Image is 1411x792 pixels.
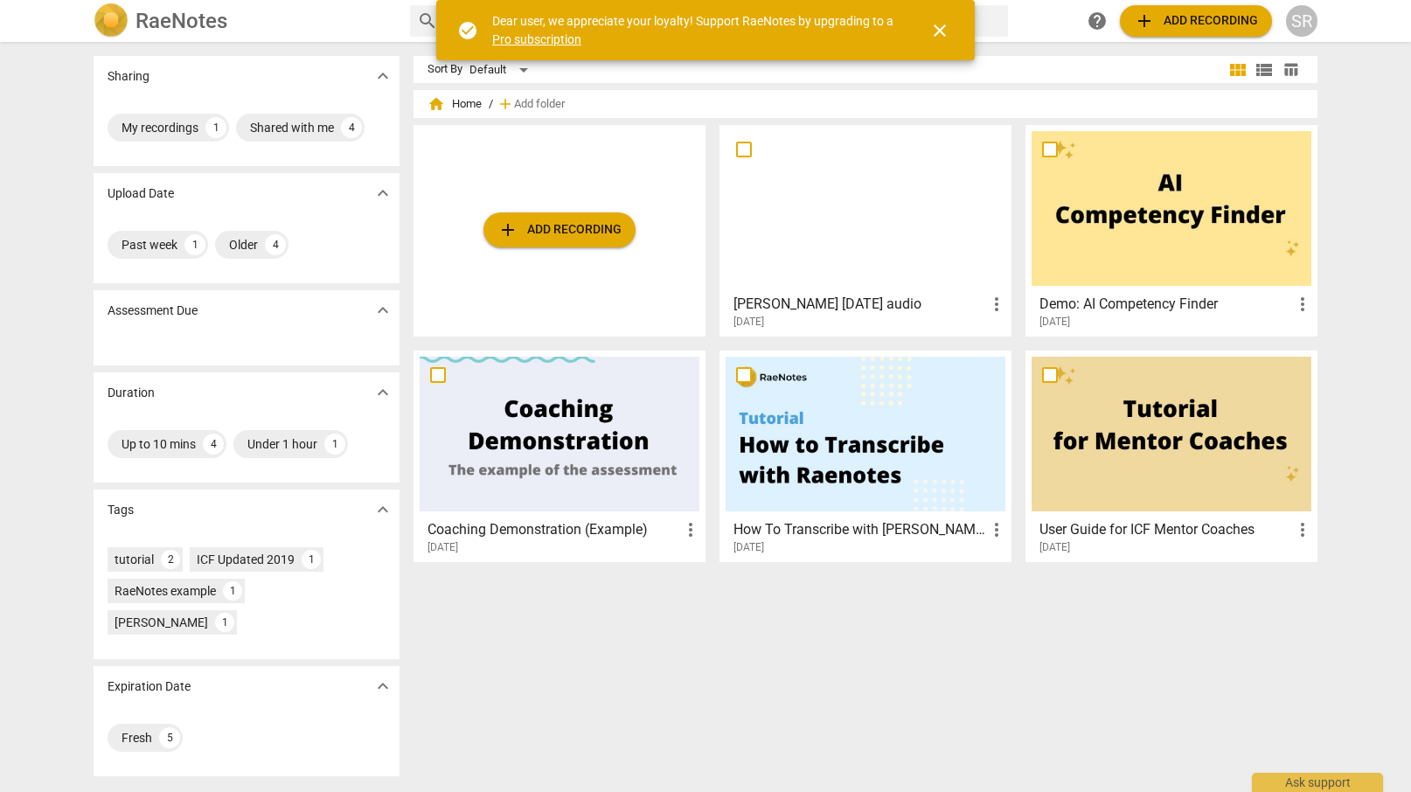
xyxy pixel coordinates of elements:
[1039,540,1070,555] span: [DATE]
[1081,5,1113,37] a: Help
[370,297,396,323] button: Show more
[497,95,514,113] span: add
[427,63,462,76] div: Sort By
[372,300,393,321] span: expand_more
[372,66,393,87] span: expand_more
[733,540,764,555] span: [DATE]
[457,20,478,41] span: check_circle
[1282,61,1299,78] span: table_chart
[733,519,986,540] h3: How To Transcribe with RaeNotes
[94,3,129,38] img: Logo
[1254,59,1275,80] span: view_list
[726,357,1005,554] a: How To Transcribe with [PERSON_NAME][DATE]
[341,117,362,138] div: 4
[929,20,950,41] span: close
[1227,59,1248,80] span: view_module
[370,180,396,206] button: Show more
[469,56,534,84] div: Default
[205,117,226,138] div: 1
[136,9,227,33] h2: RaeNotes
[483,212,636,247] button: Upload
[370,673,396,699] button: Show more
[427,95,482,113] span: Home
[492,12,898,48] div: Dear user, we appreciate your loyalty! Support RaeNotes by upgrading to a
[1039,315,1070,330] span: [DATE]
[94,3,396,38] a: LogoRaeNotes
[108,184,174,203] p: Upload Date
[122,236,177,254] div: Past week
[203,434,224,455] div: 4
[420,357,699,554] a: Coaching Demonstration (Example)[DATE]
[1134,10,1258,31] span: Add recording
[497,219,622,240] span: Add recording
[514,98,565,111] span: Add folder
[184,234,205,255] div: 1
[417,10,438,31] span: search
[122,729,152,747] div: Fresh
[726,131,1005,329] a: [PERSON_NAME] [DATE] audio[DATE]
[108,67,149,86] p: Sharing
[265,234,286,255] div: 4
[489,98,493,111] span: /
[108,677,191,696] p: Expiration Date
[986,294,1007,315] span: more_vert
[372,183,393,204] span: expand_more
[370,379,396,406] button: Show more
[215,613,234,632] div: 1
[919,10,961,52] button: Close
[122,119,198,136] div: My recordings
[370,497,396,523] button: Show more
[370,63,396,89] button: Show more
[1252,773,1383,792] div: Ask support
[324,434,345,455] div: 1
[986,519,1007,540] span: more_vert
[1277,57,1303,83] button: Table view
[1225,57,1251,83] button: Tile view
[1251,57,1277,83] button: List view
[161,550,180,569] div: 2
[229,236,258,254] div: Older
[108,501,134,519] p: Tags
[372,499,393,520] span: expand_more
[492,32,581,46] a: Pro subscription
[372,676,393,697] span: expand_more
[1120,5,1272,37] button: Upload
[733,294,986,315] h3: Brenda July 23 2025 audio
[250,119,334,136] div: Shared with me
[115,614,208,631] div: [PERSON_NAME]
[159,727,180,748] div: 5
[427,540,458,555] span: [DATE]
[302,550,321,569] div: 1
[1292,519,1313,540] span: more_vert
[680,519,701,540] span: more_vert
[1039,294,1292,315] h3: Demo: AI Competency Finder
[108,384,155,402] p: Duration
[115,582,216,600] div: RaeNotes example
[733,315,764,330] span: [DATE]
[247,435,317,453] div: Under 1 hour
[1032,131,1311,329] a: Demo: AI Competency Finder[DATE]
[197,551,295,568] div: ICF Updated 2019
[223,581,242,601] div: 1
[1134,10,1155,31] span: add
[1032,357,1311,554] a: User Guide for ICF Mentor Coaches[DATE]
[108,302,198,320] p: Assessment Due
[372,382,393,403] span: expand_more
[427,95,445,113] span: home
[427,519,680,540] h3: Coaching Demonstration (Example)
[122,435,196,453] div: Up to 10 mins
[1286,5,1317,37] button: SR
[115,551,154,568] div: tutorial
[1087,10,1108,31] span: help
[1292,294,1313,315] span: more_vert
[1039,519,1292,540] h3: User Guide for ICF Mentor Coaches
[497,219,518,240] span: add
